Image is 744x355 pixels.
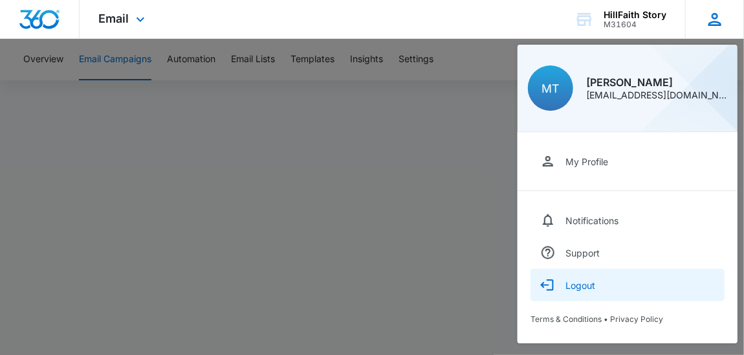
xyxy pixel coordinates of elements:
[586,77,727,87] div: [PERSON_NAME]
[531,314,602,324] a: Terms & Conditions
[604,20,666,29] div: account id
[531,269,725,301] button: Logout
[586,91,727,100] div: [EMAIL_ADDRESS][DOMAIN_NAME]
[565,156,608,167] div: My Profile
[604,10,666,20] div: account name
[610,314,663,324] a: Privacy Policy
[531,314,725,324] div: •
[542,82,560,95] span: MT
[565,280,595,291] div: Logout
[531,145,725,177] a: My Profile
[531,204,725,236] a: Notifications
[565,247,600,258] div: Support
[565,215,618,226] div: Notifications
[99,12,129,25] span: Email
[531,236,725,269] a: Support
